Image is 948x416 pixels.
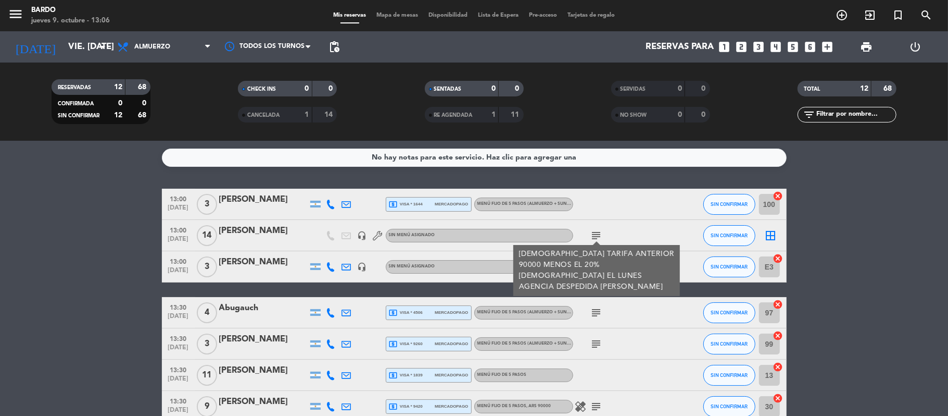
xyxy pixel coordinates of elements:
span: visa * 1839 [389,371,423,380]
i: add_circle_outline [836,9,848,21]
span: 3 [197,194,217,215]
span: Disponibilidad [423,13,473,18]
button: SIN CONFIRMAR [703,334,755,354]
span: Mis reservas [328,13,371,18]
strong: 68 [138,112,148,119]
button: menu [8,6,23,26]
i: menu [8,6,23,22]
i: exit_to_app [864,9,876,21]
strong: 0 [118,100,122,107]
span: 13:00 [166,255,192,267]
span: CANCELADA [247,113,280,118]
i: local_atm [389,200,398,209]
span: Sin menú asignado [389,264,435,268]
div: [PERSON_NAME] [219,333,308,346]
span: Menú fijo de 5 pasos [477,404,551,408]
div: Abugauch [219,301,308,315]
strong: 0 [515,85,521,92]
span: SIN CONFIRMAR [711,264,748,270]
span: 3 [197,334,217,354]
div: [PERSON_NAME] [219,224,308,238]
button: SIN CONFIRMAR [703,256,755,277]
i: local_atm [389,339,398,349]
strong: 12 [860,85,868,92]
i: cancel [773,393,783,403]
span: SIN CONFIRMAR [711,201,748,207]
span: SIN CONFIRMAR [711,233,748,238]
div: No hay notas para este servicio. Haz clic para agregar una [372,152,576,164]
strong: 0 [328,85,335,92]
div: [PERSON_NAME] [219,255,308,269]
span: RESERVADAS [58,85,91,90]
span: visa * 9260 [389,339,423,349]
span: visa * 1644 [389,200,423,209]
span: RE AGENDADA [434,113,473,118]
span: 14 [197,225,217,246]
i: subject [590,400,603,413]
i: local_atm [389,402,398,411]
strong: 12 [114,112,122,119]
span: visa * 9420 [389,402,423,411]
span: [DATE] [166,313,192,325]
i: looks_5 [787,40,800,54]
span: [DATE] [166,267,192,279]
span: Sin menú asignado [389,233,435,237]
span: 13:00 [166,192,192,204]
i: subject [590,307,603,319]
span: visa * 4506 [389,308,423,317]
i: subject [590,229,603,242]
div: [PERSON_NAME] [219,193,308,206]
strong: 0 [701,85,707,92]
i: turned_in_not [892,9,904,21]
strong: 1 [491,111,496,118]
span: mercadopago [435,403,468,410]
div: [PERSON_NAME] [219,395,308,409]
i: looks_6 [804,40,817,54]
i: healing [575,400,587,413]
span: Menú fijo de 5 pasos (Almuerzo + Sunset) [477,202,577,206]
span: SERVIDAS [621,87,646,92]
i: cancel [773,253,783,264]
i: local_atm [389,371,398,380]
strong: 0 [142,100,148,107]
span: NO SHOW [621,113,647,118]
i: cancel [773,299,783,310]
input: Filtrar por nombre... [815,109,896,120]
i: headset_mic [358,262,367,272]
i: looks_two [735,40,749,54]
span: mercadopago [435,309,468,316]
span: mercadopago [435,372,468,378]
span: CHECK INS [247,87,276,92]
i: cancel [773,331,783,341]
i: cancel [773,362,783,372]
div: jueves 9. octubre - 13:06 [31,16,110,26]
span: Mapa de mesas [371,13,423,18]
i: looks_one [718,40,731,54]
span: pending_actions [328,41,340,53]
i: power_settings_new [909,41,922,53]
i: looks_4 [769,40,783,54]
span: 13:30 [166,301,192,313]
span: SIN CONFIRMAR [711,403,748,409]
span: Menú fijo de 5 pasos (Almuerzo + Sunset) [477,341,577,346]
button: SIN CONFIRMAR [703,225,755,246]
strong: 0 [305,85,309,92]
span: Reservas para [646,42,714,52]
div: [PERSON_NAME] [219,364,308,377]
strong: 0 [491,85,496,92]
i: local_atm [389,308,398,317]
span: SENTADAS [434,87,462,92]
span: Almuerzo [134,43,170,51]
span: SIN CONFIRMAR [711,372,748,378]
div: LOG OUT [891,31,940,63]
span: [DATE] [166,344,192,356]
i: arrow_drop_down [97,41,109,53]
span: [DATE] [166,375,192,387]
span: Tarjetas de regalo [562,13,620,18]
span: 13:30 [166,332,192,344]
span: Menú fijo de 5 pasos [477,373,527,377]
strong: 0 [678,111,682,118]
span: Lista de Espera [473,13,524,18]
strong: 68 [138,83,148,91]
strong: 0 [678,85,682,92]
